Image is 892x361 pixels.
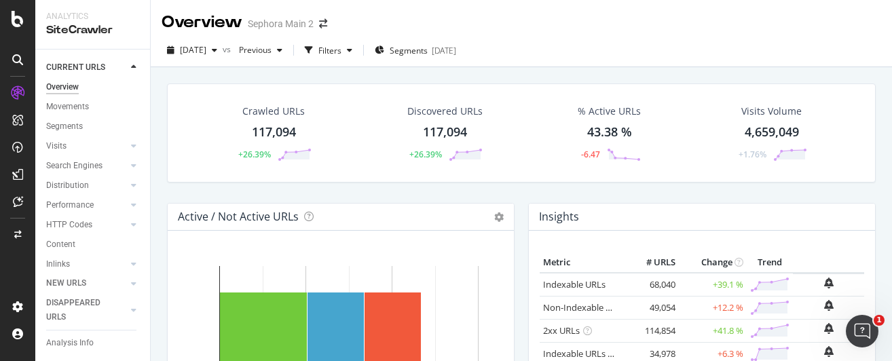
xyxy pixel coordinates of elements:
[46,11,139,22] div: Analytics
[739,149,766,160] div: +1.76%
[46,198,127,212] a: Performance
[234,44,272,56] span: Previous
[180,44,206,56] span: 2025 Sep. 18th
[242,104,305,118] div: Crawled URLs
[46,80,141,94] a: Overview
[234,39,288,61] button: Previous
[578,104,641,118] div: % Active URLs
[824,346,834,357] div: bell-plus
[46,178,89,193] div: Distribution
[46,139,67,153] div: Visits
[679,252,747,273] th: Change
[625,252,679,273] th: # URLS
[407,104,483,118] div: Discovered URLs
[824,300,834,311] div: bell-plus
[46,237,141,252] a: Content
[625,296,679,319] td: 49,054
[679,319,747,342] td: +41.8 %
[46,336,141,350] a: Analysis Info
[46,119,141,134] a: Segments
[46,119,83,134] div: Segments
[319,19,327,28] div: arrow-right-arrow-left
[46,276,86,290] div: NEW URLS
[369,39,462,61] button: Segments[DATE]
[46,159,127,173] a: Search Engines
[299,39,358,61] button: Filters
[162,11,242,34] div: Overview
[824,323,834,334] div: bell-plus
[46,100,141,114] a: Movements
[587,123,632,141] div: 43.38 %
[543,278,606,290] a: Indexable URLs
[543,301,626,313] a: Non-Indexable URLs
[46,237,75,252] div: Content
[46,218,127,232] a: HTTP Codes
[874,315,885,326] span: 1
[223,43,234,55] span: vs
[824,278,834,288] div: bell-plus
[625,273,679,297] td: 68,040
[46,60,105,75] div: CURRENT URLS
[679,273,747,297] td: +39.1 %
[252,123,296,141] div: 117,094
[581,149,600,160] div: -6.47
[741,104,802,118] div: Visits Volume
[162,39,223,61] button: [DATE]
[409,149,442,160] div: +26.39%
[625,319,679,342] td: 114,854
[747,252,793,273] th: Trend
[318,45,341,56] div: Filters
[46,218,92,232] div: HTTP Codes
[432,45,456,56] div: [DATE]
[46,80,79,94] div: Overview
[46,257,127,271] a: Inlinks
[46,257,70,271] div: Inlinks
[539,208,579,226] h4: Insights
[46,198,94,212] div: Performance
[46,296,115,324] div: DISAPPEARED URLS
[46,276,127,290] a: NEW URLS
[745,123,799,141] div: 4,659,049
[46,336,94,350] div: Analysis Info
[178,208,299,226] h4: Active / Not Active URLs
[494,212,504,222] i: Options
[46,22,139,38] div: SiteCrawler
[543,347,656,360] a: Indexable URLs with Bad H1
[46,100,89,114] div: Movements
[543,324,580,337] a: 2xx URLs
[846,315,878,347] iframe: Intercom live chat
[46,178,127,193] a: Distribution
[46,296,127,324] a: DISAPPEARED URLS
[46,159,103,173] div: Search Engines
[423,123,467,141] div: 117,094
[540,252,625,273] th: Metric
[238,149,271,160] div: +26.39%
[390,45,428,56] span: Segments
[46,60,127,75] a: CURRENT URLS
[248,17,314,31] div: Sephora Main 2
[679,296,747,319] td: +12.2 %
[46,139,127,153] a: Visits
